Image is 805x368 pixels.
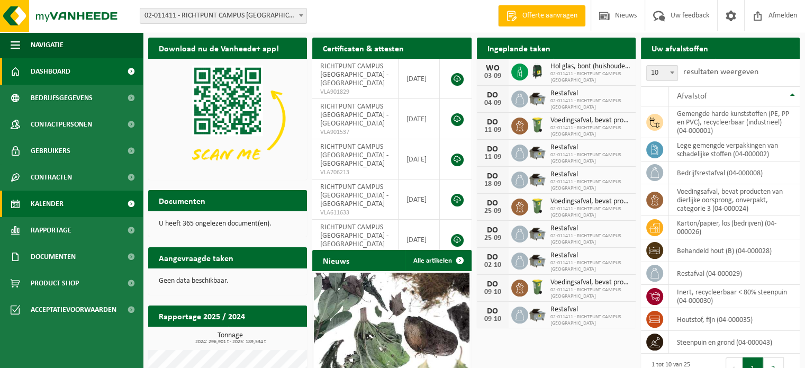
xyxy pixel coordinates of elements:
[528,224,546,242] img: WB-5000-GAL-GY-01
[320,62,388,87] span: RICHTPUNT CAMPUS [GEOGRAPHIC_DATA] - [GEOGRAPHIC_DATA]
[31,191,64,217] span: Kalender
[148,247,244,268] h2: Aangevraagde taken
[482,208,503,215] div: 25-09
[482,181,503,188] div: 18-09
[31,138,70,164] span: Gebruikers
[31,270,79,297] span: Product Shop
[320,88,390,96] span: VLA901829
[31,244,76,270] span: Documenten
[550,260,630,273] span: 02-011411 - RICHTPUNT CAMPUS [GEOGRAPHIC_DATA]
[550,252,630,260] span: Restafval
[669,184,800,216] td: voedingsafval, bevat producten van dierlijke oorsprong, onverpakt, categorie 3 (04-000024)
[550,143,630,152] span: Restafval
[477,38,561,58] h2: Ingeplande taken
[399,139,440,179] td: [DATE]
[550,198,630,206] span: Voedingsafval, bevat producten van dierlijke oorsprong, onverpakt, categorie 3
[669,161,800,184] td: bedrijfsrestafval (04-000008)
[159,277,296,285] p: Geen data beschikbaar.
[550,314,630,327] span: 02-011411 - RICHTPUNT CAMPUS [GEOGRAPHIC_DATA]
[148,306,256,326] h2: Rapportage 2025 / 2024
[140,8,306,23] span: 02-011411 - RICHTPUNT CAMPUS EEKLO - EEKLO
[482,289,503,296] div: 09-10
[482,226,503,235] div: DO
[482,307,503,316] div: DO
[399,59,440,99] td: [DATE]
[320,143,388,168] span: RICHTPUNT CAMPUS [GEOGRAPHIC_DATA] - [GEOGRAPHIC_DATA]
[312,250,360,271] h2: Nieuws
[669,308,800,331] td: houtstof, fijn (04-000035)
[550,179,630,192] span: 02-011411 - RICHTPUNT CAMPUS [GEOGRAPHIC_DATA]
[550,125,630,138] span: 02-011411 - RICHTPUNT CAMPUS [GEOGRAPHIC_DATA]
[669,138,800,161] td: lege gemengde verpakkingen van schadelijke stoffen (04-000002)
[528,197,546,215] img: WB-0140-HPE-GN-50
[646,65,678,81] span: 10
[528,305,546,323] img: WB-5000-GAL-GY-01
[148,38,290,58] h2: Download nu de Vanheede+ app!
[550,170,630,179] span: Restafval
[677,92,707,101] span: Afvalstof
[528,170,546,188] img: WB-5000-GAL-GY-01
[520,11,580,21] span: Offerte aanvragen
[31,58,70,85] span: Dashboard
[140,8,307,24] span: 02-011411 - RICHTPUNT CAMPUS EEKLO - EEKLO
[647,66,677,80] span: 10
[498,5,585,26] a: Offerte aanvragen
[550,62,630,71] span: Hol glas, bont (huishoudelijk)
[320,223,388,248] span: RICHTPUNT CAMPUS [GEOGRAPHIC_DATA] - [GEOGRAPHIC_DATA]
[153,332,307,345] h3: Tonnage
[550,233,630,246] span: 02-011411 - RICHTPUNT CAMPUS [GEOGRAPHIC_DATA]
[482,262,503,269] div: 02-10
[550,306,630,314] span: Restafval
[31,164,72,191] span: Contracten
[159,220,296,228] p: U heeft 365 ongelezen document(en).
[482,172,503,181] div: DO
[482,235,503,242] div: 25-09
[153,339,307,345] span: 2024: 296,901 t - 2025: 189,534 t
[528,116,546,134] img: WB-0140-HPE-GN-50
[482,199,503,208] div: DO
[550,225,630,233] span: Restafval
[320,168,390,177] span: VLA706213
[31,85,93,111] span: Bedrijfsgegevens
[228,326,306,347] a: Bekijk rapportage
[31,217,71,244] span: Rapportage
[405,250,471,271] a: Alle artikelen
[669,331,800,354] td: steenpuin en grond (04-000043)
[482,118,503,127] div: DO
[148,59,307,178] img: Download de VHEPlus App
[482,127,503,134] div: 11-09
[528,251,546,269] img: WB-5000-GAL-GY-01
[31,297,116,323] span: Acceptatievoorwaarden
[148,190,216,211] h2: Documenten
[528,143,546,161] img: WB-5000-GAL-GY-01
[320,103,388,128] span: RICHTPUNT CAMPUS [GEOGRAPHIC_DATA] - [GEOGRAPHIC_DATA]
[669,262,800,285] td: restafval (04-000029)
[482,316,503,323] div: 09-10
[528,89,546,107] img: WB-5000-GAL-GY-01
[482,73,503,80] div: 03-09
[641,38,719,58] h2: Uw afvalstoffen
[683,68,758,76] label: resultaten weergeven
[550,116,630,125] span: Voedingsafval, bevat producten van dierlijke oorsprong, onverpakt, categorie 3
[669,216,800,239] td: karton/papier, los (bedrijven) (04-000026)
[550,71,630,84] span: 02-011411 - RICHTPUNT CAMPUS [GEOGRAPHIC_DATA]
[320,183,388,208] span: RICHTPUNT CAMPUS [GEOGRAPHIC_DATA] - [GEOGRAPHIC_DATA]
[320,209,390,217] span: VLA611633
[482,253,503,262] div: DO
[482,280,503,289] div: DO
[399,179,440,220] td: [DATE]
[550,206,630,219] span: 02-011411 - RICHTPUNT CAMPUS [GEOGRAPHIC_DATA]
[550,287,630,300] span: 02-011411 - RICHTPUNT CAMPUS [GEOGRAPHIC_DATA]
[31,111,92,138] span: Contactpersonen
[669,285,800,308] td: inert, recycleerbaar < 80% steenpuin (04-000030)
[399,220,440,260] td: [DATE]
[312,38,414,58] h2: Certificaten & attesten
[482,145,503,154] div: DO
[482,91,503,100] div: DO
[550,89,630,98] span: Restafval
[550,152,630,165] span: 02-011411 - RICHTPUNT CAMPUS [GEOGRAPHIC_DATA]
[528,62,546,80] img: CR-HR-1C-1000-PES-01
[320,128,390,137] span: VLA901537
[482,154,503,161] div: 11-09
[669,106,800,138] td: gemengde harde kunststoffen (PE, PP en PVC), recycleerbaar (industrieel) (04-000001)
